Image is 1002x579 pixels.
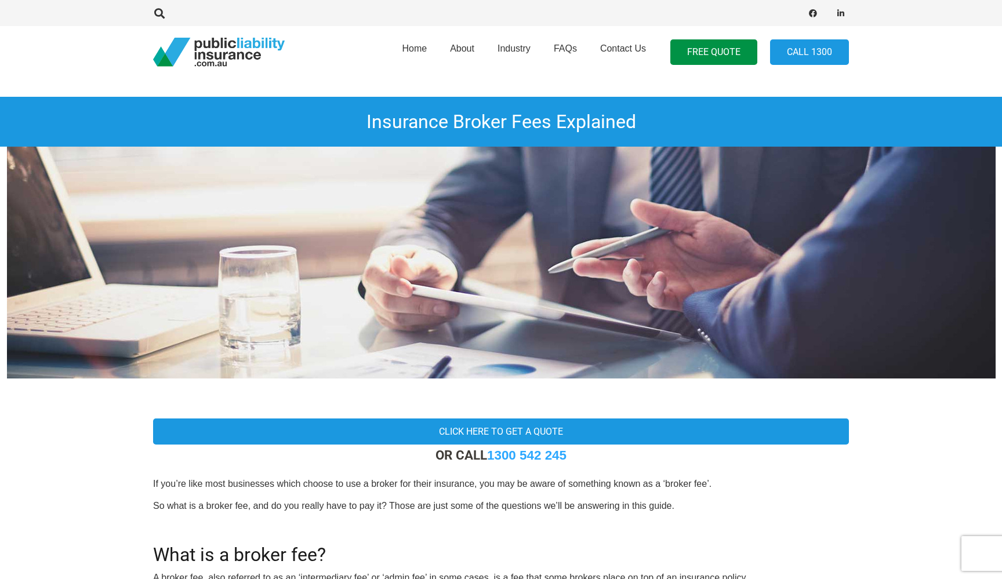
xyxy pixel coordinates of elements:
span: FAQs [554,43,577,53]
a: Call 1300 [770,39,849,65]
span: Industry [498,43,531,53]
strong: OR CALL [435,447,567,463]
a: Click here to get a quote [153,418,849,445]
a: FAQs [542,23,589,82]
img: Public liability Insurance Cost [7,147,996,378]
span: Contact Us [600,43,646,53]
a: 1300 542 245 [487,448,567,463]
p: So what is a broker fee, and do you really have to pay it? Those are just some of the questions w... [153,500,849,512]
a: Industry [486,23,542,82]
a: pli_logotransparent [153,38,285,67]
a: About [438,23,486,82]
a: LinkedIn [833,5,849,21]
p: If you’re like most businesses which choose to use a broker for their insurance, you may be aware... [153,478,849,490]
h2: What is a broker fee? [153,530,849,566]
a: FREE QUOTE [670,39,757,65]
span: Home [402,43,427,53]
a: Search [148,8,171,19]
span: About [450,43,474,53]
a: Home [390,23,438,82]
a: Contact Us [589,23,658,82]
a: Facebook [805,5,821,21]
